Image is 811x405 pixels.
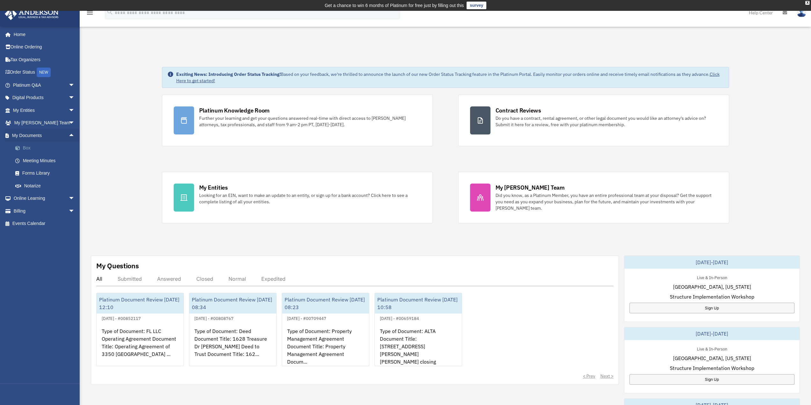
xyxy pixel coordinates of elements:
div: Platinum Document Review [DATE] 08:23 [282,293,369,314]
div: Do you have a contract, rental agreement, or other legal document you would like an attorney's ad... [496,115,717,128]
div: [DATE] - #00709447 [282,315,331,321]
a: menu [86,11,94,17]
a: Box [9,142,84,155]
div: Expedited [261,276,286,282]
div: Type of Document: Deed Document Title: 1628 Treasure Dr [PERSON_NAME] Deed to Trust Document Titl... [189,322,276,372]
div: Platinum Document Review [DATE] 12:10 [97,293,184,314]
a: Click Here to get started! [176,71,720,83]
a: My [PERSON_NAME] Teamarrow_drop_down [4,117,84,129]
div: Platinum Knowledge Room [199,106,270,114]
div: My Entities [199,184,228,192]
a: Tax Organizers [4,53,84,66]
i: search [106,9,113,16]
span: arrow_drop_up [69,129,81,142]
a: Forms Library [9,167,84,180]
a: Sign Up [629,374,794,385]
div: [DATE] - #00808767 [189,315,239,321]
a: Online Ordering [4,41,84,54]
a: Digital Productsarrow_drop_down [4,91,84,104]
div: Normal [228,276,246,282]
div: [DATE] - #00659184 [375,315,424,321]
div: [DATE] - #00852117 [97,315,146,321]
div: Did you know, as a Platinum Member, you have an entire professional team at your disposal? Get th... [496,192,717,211]
img: User Pic [797,8,806,17]
div: Platinum Document Review [DATE] 08:34 [189,293,276,314]
div: Contract Reviews [496,106,541,114]
div: [DATE]-[DATE] [624,327,800,340]
div: Get a chance to win 6 months of Platinum for free just by filling out this [325,2,464,9]
div: Based on your feedback, we're thrilled to announce the launch of our new Order Status Tracking fe... [176,71,724,84]
span: Structure Implementation Workshop [670,364,754,372]
a: Home [4,28,81,41]
div: Type of Document: Property Management Agreement Document Title: Property Management Agreement Doc... [282,322,369,372]
a: Platinum Document Review [DATE] 12:10[DATE] - #00852117Type of Document: FL LLC Operating Agreeme... [96,293,184,366]
a: Platinum Knowledge Room Further your learning and get your questions answered real-time with dire... [162,95,433,146]
a: My Documentsarrow_drop_up [4,129,84,142]
div: My Questions [96,261,139,271]
div: My [PERSON_NAME] Team [496,184,565,192]
span: [GEOGRAPHIC_DATA], [US_STATE] [673,354,751,362]
a: Online Learningarrow_drop_down [4,192,84,205]
div: Looking for an EIN, want to make an update to an entity, or sign up for a bank account? Click her... [199,192,421,205]
a: survey [467,2,486,9]
div: Live & In-Person [692,274,732,280]
a: Meeting Minutes [9,154,84,167]
a: My Entities Looking for an EIN, want to make an update to an entity, or sign up for a bank accoun... [162,172,433,223]
a: Events Calendar [4,217,84,230]
img: Anderson Advisors Platinum Portal [3,8,61,20]
div: Further your learning and get your questions answered real-time with direct access to [PERSON_NAM... [199,115,421,128]
span: arrow_drop_down [69,192,81,205]
span: [GEOGRAPHIC_DATA], [US_STATE] [673,283,751,291]
a: Sign Up [629,303,794,313]
span: arrow_drop_down [69,104,81,117]
div: Closed [196,276,213,282]
div: Type of Document: FL LLC Operating Agreement Document Title: Operating Agreement of 3350 [GEOGRAP... [97,322,184,372]
strong: Exciting News: Introducing Order Status Tracking! [176,71,281,77]
a: Order StatusNEW [4,66,84,79]
a: Billingarrow_drop_down [4,205,84,217]
div: Live & In-Person [692,345,732,352]
a: My [PERSON_NAME] Team Did you know, as a Platinum Member, you have an entire professional team at... [458,172,729,223]
div: Submitted [118,276,142,282]
a: My Entitiesarrow_drop_down [4,104,84,117]
div: close [805,1,809,5]
a: Platinum Q&Aarrow_drop_down [4,79,84,91]
span: arrow_drop_down [69,205,81,218]
span: arrow_drop_down [69,79,81,92]
div: Platinum Document Review [DATE] 10:58 [375,293,462,314]
div: [DATE]-[DATE] [624,256,800,269]
span: Structure Implementation Workshop [670,293,754,300]
a: Contract Reviews Do you have a contract, rental agreement, or other legal document you would like... [458,95,729,146]
a: Platinum Document Review [DATE] 08:23[DATE] - #00709447Type of Document: Property Management Agre... [282,293,369,366]
span: arrow_drop_down [69,117,81,130]
i: menu [86,9,94,17]
div: Answered [157,276,181,282]
div: All [96,276,102,282]
div: NEW [37,68,51,77]
a: Platinum Document Review [DATE] 08:34[DATE] - #00808767Type of Document: Deed Document Title: 162... [189,293,277,366]
a: Notarize [9,179,84,192]
div: Type of Document: ALTA Document Title: [STREET_ADDRESS][PERSON_NAME] [PERSON_NAME] closing statem... [375,322,462,372]
span: arrow_drop_down [69,91,81,105]
a: Platinum Document Review [DATE] 10:58[DATE] - #00659184Type of Document: ALTA Document Title: [ST... [374,293,462,366]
